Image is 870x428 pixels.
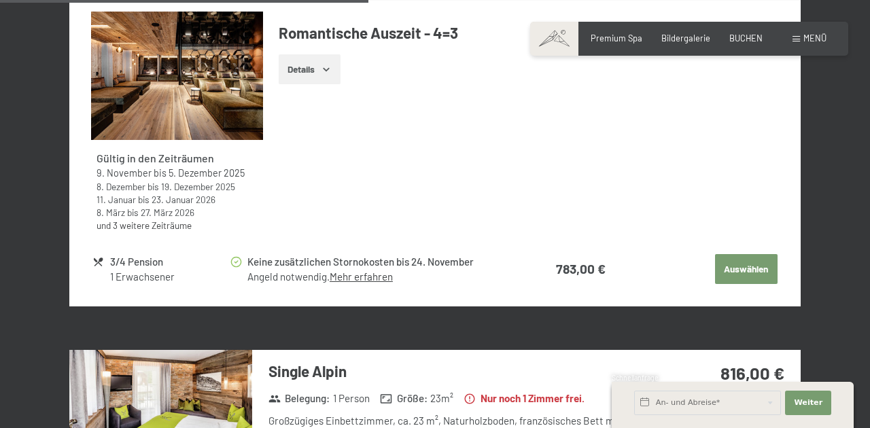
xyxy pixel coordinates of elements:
strong: Gültig in den Zeiträumen [97,151,214,164]
a: Premium Spa [591,33,642,43]
time: 08.03.2026 [97,207,125,218]
a: und 3 weitere Zeiträume [97,219,192,231]
time: 11.01.2026 [97,194,136,205]
img: mss_renderimg.php [91,12,263,141]
a: Mehr erfahren [330,270,393,283]
span: 23 m² [430,391,453,406]
span: Menü [803,33,826,43]
time: 23.01.2026 [152,194,215,205]
strong: Belegung : [268,391,330,406]
time: 08.12.2025 [97,181,145,192]
div: Angeld notwendig. [247,270,502,284]
span: Weiter [794,397,822,408]
div: 1 Erwachsener [110,270,229,284]
div: bis [97,180,258,193]
a: BUCHEN [729,33,763,43]
button: Weiter [785,391,831,415]
strong: 783,00 € [556,261,606,277]
button: Auswählen [715,254,778,284]
strong: 816,00 € [720,362,784,383]
div: bis [97,193,258,206]
time: 05.12.2025 [169,167,245,179]
div: Keine zusätzlichen Stornokosten bis 24. November [247,254,502,270]
h3: Single Alpin [268,361,636,382]
div: 3/4 Pension [110,254,229,270]
strong: Nur noch 1 Zimmer frei. [464,391,585,406]
time: 19.12.2025 [161,181,235,192]
time: 27.03.2026 [141,207,194,218]
div: bis [97,166,258,180]
a: Bildergalerie [661,33,710,43]
span: Schnellanfrage [612,374,659,382]
strong: Größe : [380,391,428,406]
time: 09.11.2025 [97,167,152,179]
div: bis [97,206,258,219]
h4: Romantische Auszeit - 4=3 [279,22,779,43]
span: 1 Person [333,391,370,406]
button: Details [279,54,341,84]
